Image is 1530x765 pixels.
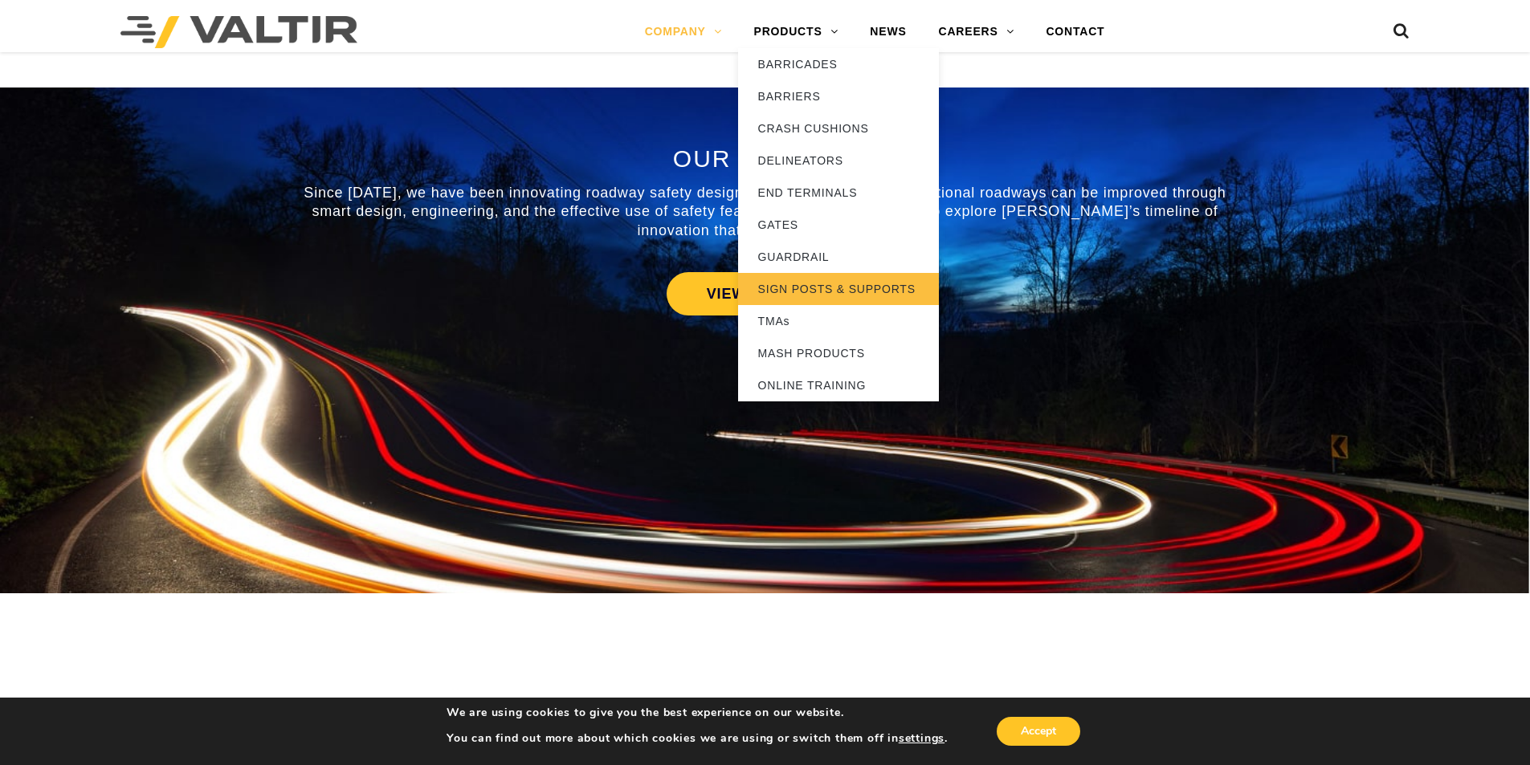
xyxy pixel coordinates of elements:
a: DELINEATORS [738,144,939,177]
a: COMPANY [629,16,738,48]
a: NEWS [854,16,922,48]
a: SIGN POSTS & SUPPORTS [738,273,939,305]
a: CRASH CUSHIONS [738,112,939,144]
a: END TERMINALS [738,177,939,209]
button: Accept [997,717,1080,746]
p: We are using cookies to give you the best experience on our website. [447,706,948,720]
a: BARRIERS [738,80,939,112]
a: GUARDRAIL [738,241,939,273]
p: You can find out more about which cookies we are using or switch them off in . [447,731,948,746]
a: PRODUCTS [738,16,855,48]
a: MASH PRODUCTS [738,337,939,369]
img: Valtir [120,16,357,48]
a: BARRICADES [738,48,939,80]
a: TMAs [738,305,939,337]
a: CONTACT [1030,16,1120,48]
button: settings [899,731,945,746]
a: CAREERS [923,16,1030,48]
a: GATES [738,209,939,241]
a: VIEW TIMELINE [667,272,863,315]
span: Since [DATE], we have been innovating roadway safety design. Both domestic and international road... [304,185,1226,238]
a: ONLINE TRAINING [738,369,939,401]
span: OUR HISTORY [673,145,857,172]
